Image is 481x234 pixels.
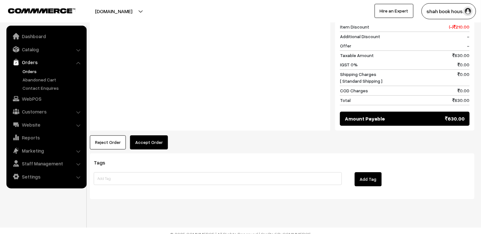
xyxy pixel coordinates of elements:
span: COD Charges [340,87,368,94]
a: Orders [21,68,84,75]
span: 630.00 [453,97,470,104]
a: Website [8,119,84,130]
span: Tags [94,159,113,166]
span: Shipping Charges [ Standard Shipping ] [340,71,382,84]
span: Taxable Amount [340,52,374,59]
button: Reject Order [90,135,126,149]
a: Abandoned Cart [21,76,84,83]
input: Add Tag [94,172,342,185]
a: Dashboard [8,30,84,42]
a: Marketing [8,145,84,156]
img: user [463,6,473,16]
button: Accept Order [130,135,168,149]
button: [DOMAIN_NAME] [73,3,155,19]
a: Reports [8,132,84,143]
span: Item Discount [340,23,369,30]
a: Staff Management [8,158,84,169]
span: (-) 210.00 [449,23,470,30]
img: COMMMERCE [8,8,75,13]
a: Customers [8,106,84,117]
a: Contact Enquires [21,85,84,91]
span: - [467,42,470,49]
button: Add Tag [355,172,382,186]
span: Offer [340,42,351,49]
span: Additional Discount [340,33,380,40]
span: - [467,33,470,40]
span: 630.00 [453,52,470,59]
span: 0.00 [458,71,470,84]
span: Total [340,97,351,104]
a: Settings [8,171,84,182]
span: Amount Payable [345,115,385,122]
button: shah book hous… [422,3,476,19]
span: 630.00 [445,115,465,122]
span: 0.00 [458,87,470,94]
span: IGST 0% [340,61,358,68]
a: WebPOS [8,93,84,104]
a: Orders [8,56,84,68]
a: Hire an Expert [375,4,414,18]
span: 0.00 [458,61,470,68]
a: Catalog [8,44,84,55]
a: COMMMERCE [8,6,64,14]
